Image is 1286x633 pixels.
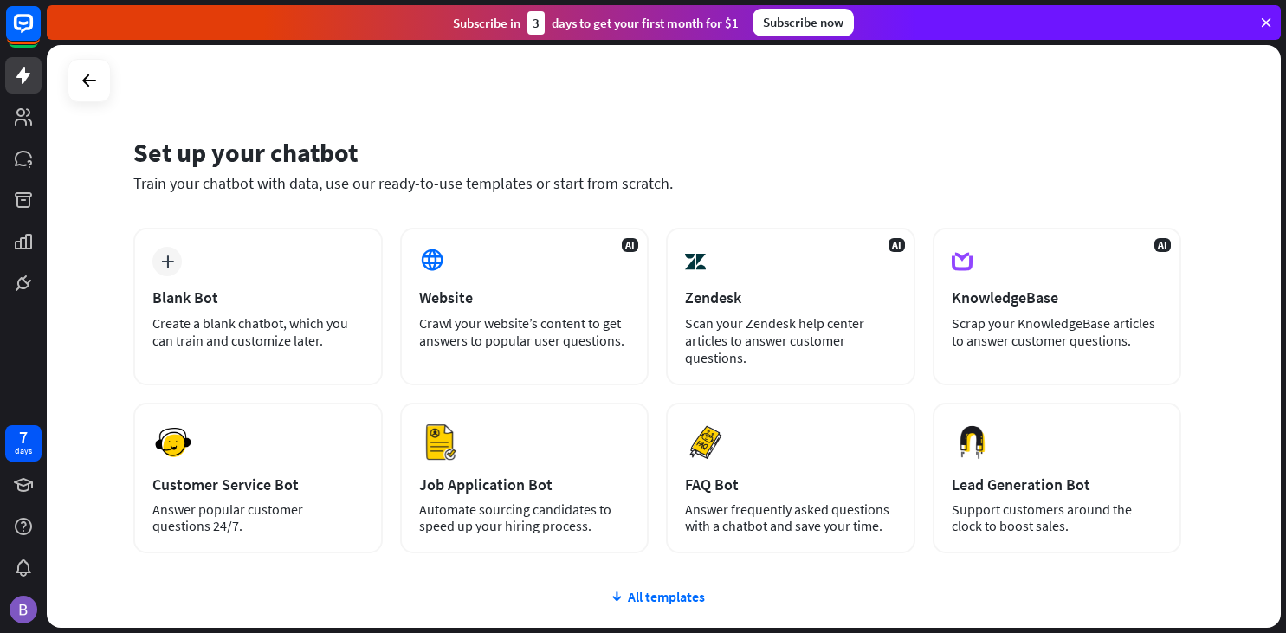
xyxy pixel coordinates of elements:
div: Subscribe now [753,9,854,36]
div: Subscribe in days to get your first month for $1 [453,11,739,35]
div: 7 [19,430,28,445]
a: 7 days [5,425,42,462]
div: days [15,445,32,457]
div: 3 [527,11,545,35]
